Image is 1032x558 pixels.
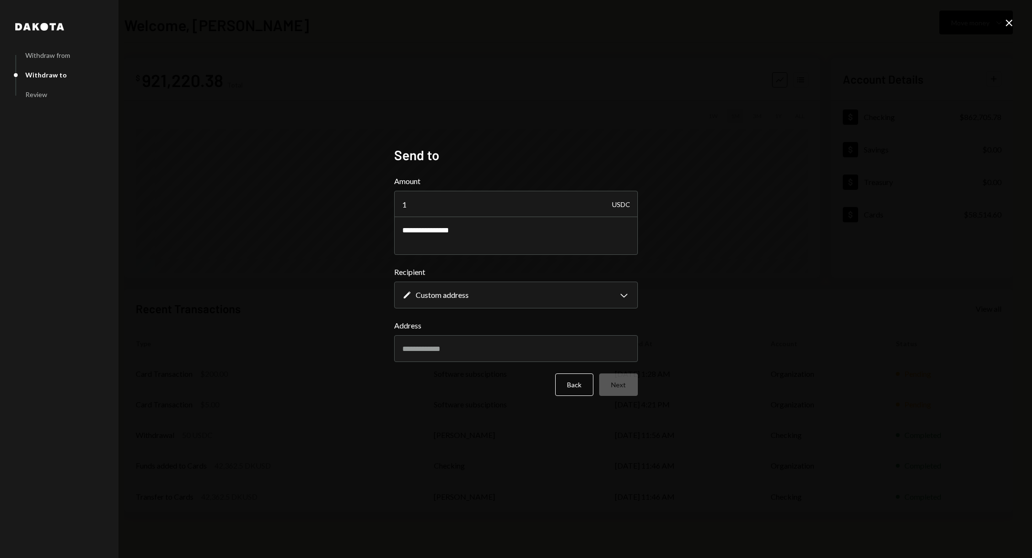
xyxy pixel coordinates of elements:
h2: Send to [394,146,638,164]
div: Review [25,90,47,98]
label: Amount [394,175,638,187]
button: Back [555,373,593,396]
div: Withdraw from [25,51,70,59]
input: Enter amount [394,191,638,218]
div: USDC [612,191,630,218]
div: Withdraw to [25,71,67,79]
label: Address [394,320,638,331]
label: Recipient [394,266,638,278]
button: Recipient [394,282,638,308]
